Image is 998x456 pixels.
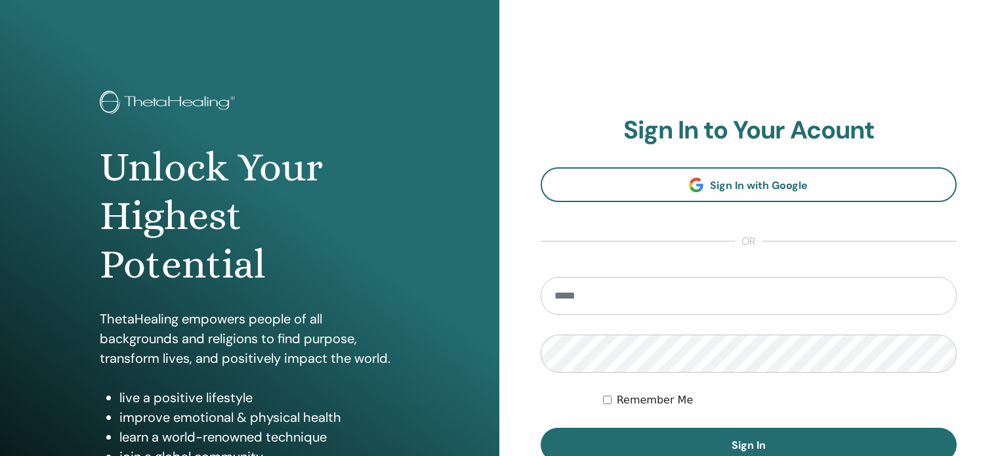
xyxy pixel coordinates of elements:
[100,309,400,368] p: ThetaHealing empowers people of all backgrounds and religions to find purpose, transform lives, a...
[119,407,400,427] li: improve emotional & physical health
[732,438,766,452] span: Sign In
[710,178,808,192] span: Sign In with Google
[119,427,400,447] li: learn a world-renowned technique
[119,388,400,407] li: live a positive lifestyle
[617,392,694,408] label: Remember Me
[541,115,957,146] h2: Sign In to Your Acount
[603,392,957,408] div: Keep me authenticated indefinitely or until I manually logout
[100,143,400,289] h1: Unlock Your Highest Potential
[735,234,762,249] span: or
[541,167,957,202] a: Sign In with Google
